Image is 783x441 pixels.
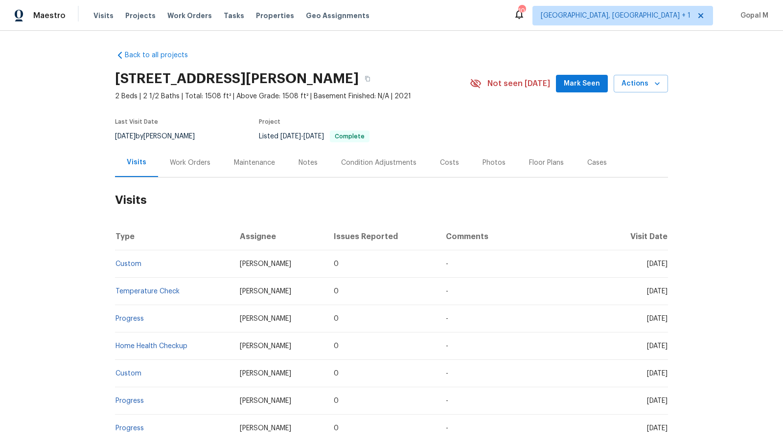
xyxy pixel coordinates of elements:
button: Mark Seen [556,75,608,93]
span: Work Orders [167,11,212,21]
span: Project [259,119,280,125]
span: Projects [125,11,156,21]
span: [PERSON_NAME] [240,425,291,432]
span: [DATE] [647,370,668,377]
a: Home Health Checkup [115,343,187,350]
span: 0 [334,261,339,267]
th: Type [115,223,232,250]
a: Progress [115,425,144,432]
h2: [STREET_ADDRESS][PERSON_NAME] [115,74,359,84]
span: [GEOGRAPHIC_DATA], [GEOGRAPHIC_DATA] + 1 [541,11,691,21]
span: [PERSON_NAME] [240,315,291,322]
span: [DATE] [647,425,668,432]
span: - [446,425,448,432]
div: Cases [587,158,607,168]
span: Not seen [DATE] [487,79,550,88]
span: Properties [256,11,294,21]
span: - [446,370,448,377]
th: Comments [438,223,604,250]
a: Progress [115,315,144,322]
span: 2 Beds | 2 1/2 Baths | Total: 1508 ft² | Above Grade: 1508 ft² | Basement Finished: N/A | 2021 [115,91,470,101]
div: Costs [440,158,459,168]
span: [DATE] [647,261,668,267]
div: Condition Adjustments [341,158,416,168]
a: Progress [115,397,144,404]
span: [DATE] [303,133,324,140]
span: - [446,288,448,295]
span: [PERSON_NAME] [240,261,291,267]
div: Photos [483,158,506,168]
button: Actions [614,75,668,93]
div: 10 [518,6,525,16]
span: [PERSON_NAME] [240,288,291,295]
span: Geo Assignments [306,11,369,21]
span: [DATE] [280,133,301,140]
span: Gopal M [737,11,768,21]
span: Tasks [224,12,244,19]
span: [PERSON_NAME] [240,370,291,377]
div: Maintenance [234,158,275,168]
span: Listed [259,133,369,140]
div: Work Orders [170,158,210,168]
a: Custom [115,370,141,377]
span: 0 [334,343,339,350]
th: Visit Date [604,223,668,250]
span: - [280,133,324,140]
span: [DATE] [115,133,136,140]
th: Assignee [232,223,326,250]
span: Actions [622,78,660,90]
span: - [446,315,448,322]
div: Notes [299,158,318,168]
span: [DATE] [647,397,668,404]
span: 0 [334,370,339,377]
span: - [446,343,448,350]
span: - [446,397,448,404]
a: Back to all projects [115,50,209,60]
a: Custom [115,261,141,267]
span: [PERSON_NAME] [240,397,291,404]
span: [PERSON_NAME] [240,343,291,350]
h2: Visits [115,177,668,223]
span: Visits [93,11,114,21]
a: Temperature Check [115,288,180,295]
span: [DATE] [647,343,668,350]
span: 0 [334,315,339,322]
span: [DATE] [647,288,668,295]
span: Last Visit Date [115,119,158,125]
span: Mark Seen [564,78,600,90]
span: Maestro [33,11,66,21]
span: 0 [334,397,339,404]
span: - [446,261,448,267]
th: Issues Reported [326,223,438,250]
div: Visits [127,157,146,167]
span: [DATE] [647,315,668,322]
div: Floor Plans [529,158,564,168]
span: 0 [334,288,339,295]
span: Complete [331,133,368,139]
button: Copy Address [359,70,376,88]
span: 0 [334,425,339,432]
div: by [PERSON_NAME] [115,131,207,142]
